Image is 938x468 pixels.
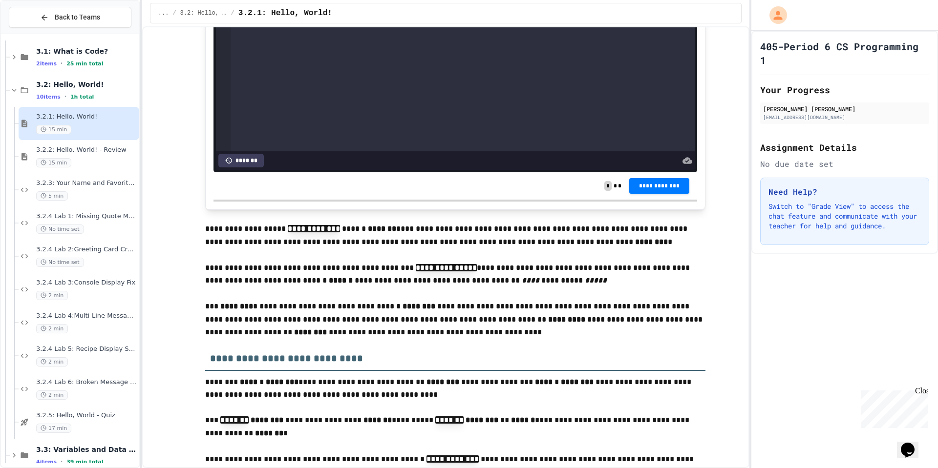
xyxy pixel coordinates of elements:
[36,258,84,267] span: No time set
[36,146,137,154] span: 3.2.2: Hello, World! - Review
[36,224,84,234] span: No time set
[9,7,131,28] button: Back to Teams
[897,429,928,458] iframe: chat widget
[760,141,929,154] h2: Assignment Details
[763,114,926,121] div: [EMAIL_ADDRESS][DOMAIN_NAME]
[759,4,789,26] div: My Account
[760,158,929,170] div: No due date set
[857,387,928,428] iframe: chat widget
[36,94,61,100] span: 10 items
[36,445,137,454] span: 3.3: Variables and Data Types
[55,12,100,22] span: Back to Teams
[36,357,68,366] span: 2 min
[36,191,68,201] span: 5 min
[763,104,926,113] div: [PERSON_NAME] [PERSON_NAME]
[36,212,137,221] span: 3.2.4 Lab 1: Missing Quote Marks
[36,80,137,89] span: 3.2: Hello, World!
[36,345,137,353] span: 3.2.4 Lab 5: Recipe Display System
[61,458,63,466] span: •
[768,186,921,198] h3: Need Help?
[64,93,66,101] span: •
[172,9,176,17] span: /
[36,279,137,287] span: 3.2.4 Lab 3:Console Display Fix
[760,83,929,97] h2: Your Progress
[36,459,57,465] span: 4 items
[180,9,227,17] span: 3.2: Hello, World!
[4,4,67,62] div: Chat with us now!Close
[66,459,103,465] span: 39 min total
[36,61,57,67] span: 2 items
[36,378,137,387] span: 3.2.4 Lab 6: Broken Message System
[36,245,137,254] span: 3.2.4 Lab 2:Greeting Card Creator
[66,61,103,67] span: 25 min total
[36,424,71,433] span: 17 min
[36,158,71,167] span: 15 min
[36,312,137,320] span: 3.2.4 Lab 4:Multi-Line Message Board
[36,390,68,400] span: 2 min
[760,40,929,67] h1: 405-Period 6 CS Programming 1
[70,94,94,100] span: 1h total
[158,9,169,17] span: ...
[36,411,137,420] span: 3.2.5: Hello, World - Quiz
[36,291,68,300] span: 2 min
[231,9,234,17] span: /
[36,179,137,187] span: 3.2.3: Your Name and Favorite Movie
[36,324,68,333] span: 2 min
[36,125,71,134] span: 15 min
[36,113,137,121] span: 3.2.1: Hello, World!
[61,60,63,67] span: •
[238,7,332,19] span: 3.2.1: Hello, World!
[768,202,921,231] p: Switch to "Grade View" to access the chat feature and communicate with your teacher for help and ...
[36,47,137,56] span: 3.1: What is Code?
